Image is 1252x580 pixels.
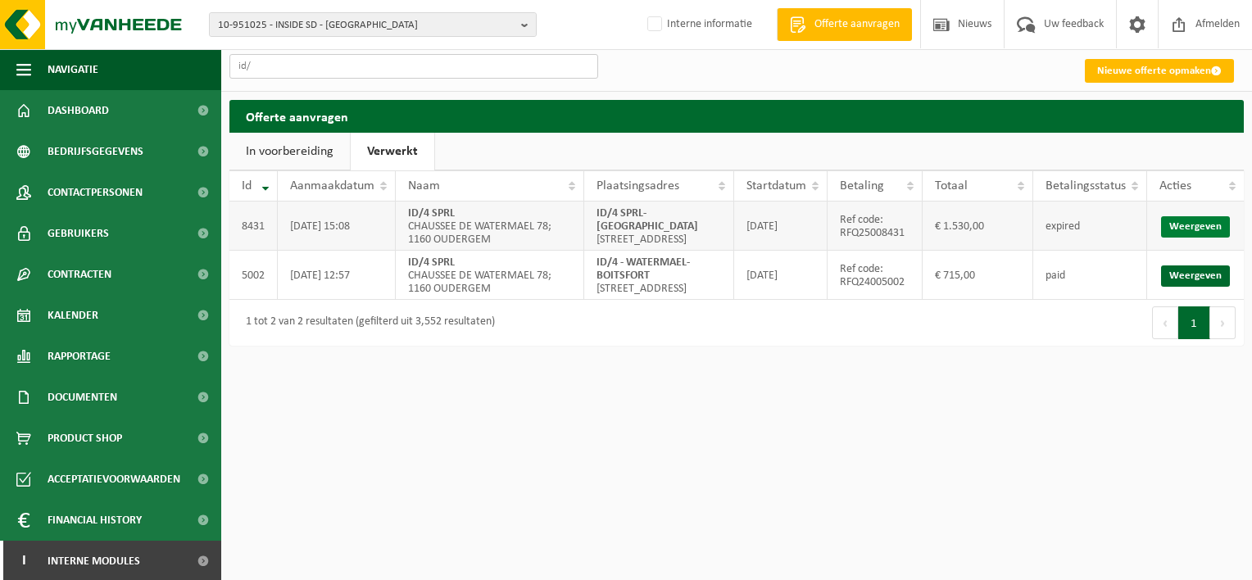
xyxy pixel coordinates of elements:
[597,256,690,282] strong: ID/4 - WATERMAEL-BOITSFORT
[229,133,350,170] a: In voorbereiding
[48,49,98,90] span: Navigatie
[1085,59,1234,83] a: Nieuwe offerte opmaken
[48,172,143,213] span: Contactpersonen
[48,377,117,418] span: Documenten
[734,202,828,251] td: [DATE]
[396,251,584,300] td: CHAUSSEE DE WATERMAEL 78; 1160 OUDERGEM
[48,295,98,336] span: Kalender
[1210,306,1236,339] button: Next
[1046,179,1126,193] span: Betalingsstatus
[1046,220,1080,233] span: expired
[351,133,434,170] a: Verwerkt
[1159,179,1191,193] span: Acties
[597,207,698,233] strong: ID/4 SPRL-[GEOGRAPHIC_DATA]
[48,213,109,254] span: Gebruikers
[923,251,1033,300] td: € 715,00
[229,202,278,251] td: 8431
[229,54,598,79] input: Zoeken
[644,12,752,37] label: Interne informatie
[923,202,1033,251] td: € 1.530,00
[1152,306,1178,339] button: Previous
[48,336,111,377] span: Rapportage
[290,179,374,193] span: Aanmaakdatum
[840,179,884,193] span: Betaling
[597,179,679,193] span: Plaatsingsadres
[408,256,455,269] strong: ID/4 SPRL
[584,202,734,251] td: [STREET_ADDRESS]
[828,202,923,251] td: Ref code: RFQ25008431
[48,418,122,459] span: Product Shop
[408,179,440,193] span: Naam
[396,202,584,251] td: CHAUSSEE DE WATERMAEL 78; 1160 OUDERGEM
[238,308,495,338] div: 1 tot 2 van 2 resultaten (gefilterd uit 3,552 resultaten)
[242,179,252,193] span: Id
[1178,306,1210,339] button: 1
[584,251,734,300] td: [STREET_ADDRESS]
[48,500,142,541] span: Financial History
[48,131,143,172] span: Bedrijfsgegevens
[1046,270,1065,282] span: paid
[810,16,904,33] span: Offerte aanvragen
[1161,216,1230,238] a: Weergeven
[48,459,180,500] span: Acceptatievoorwaarden
[229,251,278,300] td: 5002
[48,254,111,295] span: Contracten
[408,207,455,220] strong: ID/4 SPRL
[1161,265,1230,287] a: Weergeven
[48,90,109,131] span: Dashboard
[935,179,968,193] span: Totaal
[828,251,923,300] td: Ref code: RFQ24005002
[777,8,912,41] a: Offerte aanvragen
[229,100,1244,132] h2: Offerte aanvragen
[278,202,396,251] td: [DATE] 15:08
[734,251,828,300] td: [DATE]
[209,12,537,37] button: 10-951025 - INSIDE SD - [GEOGRAPHIC_DATA]
[218,13,515,38] span: 10-951025 - INSIDE SD - [GEOGRAPHIC_DATA]
[278,251,396,300] td: [DATE] 12:57
[746,179,806,193] span: Startdatum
